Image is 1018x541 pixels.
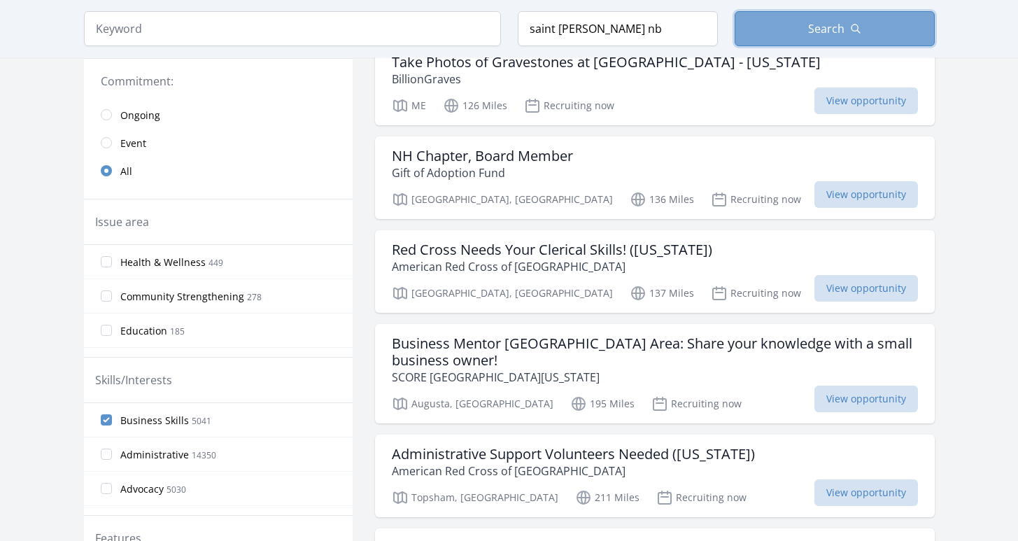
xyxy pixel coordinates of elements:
p: American Red Cross of [GEOGRAPHIC_DATA] [392,258,712,275]
span: 185 [170,325,185,337]
span: Health & Wellness [120,255,206,269]
span: View opportunity [814,479,918,506]
p: SCORE [GEOGRAPHIC_DATA][US_STATE] [392,369,918,386]
h3: Administrative Support Volunteers Needed ([US_STATE]) [392,446,755,463]
input: Advocacy 5030 [101,483,112,494]
span: View opportunity [814,386,918,412]
legend: Skills/Interests [95,372,172,388]
p: Recruiting now [711,191,801,208]
p: Topsham, [GEOGRAPHIC_DATA] [392,489,558,506]
input: Administrative 14350 [101,449,112,460]
p: 211 Miles [575,489,639,506]
input: Business Skills 5041 [101,414,112,426]
p: Recruiting now [656,489,747,506]
a: Red Cross Needs Your Clerical Skills! ([US_STATE]) American Red Cross of [GEOGRAPHIC_DATA] [GEOGR... [375,230,935,313]
p: Recruiting now [524,97,614,114]
p: 136 Miles [630,191,694,208]
h3: Business Mentor [GEOGRAPHIC_DATA] Area: Share your knowledge with a small business owner! [392,335,918,369]
input: Community Strengthening 278 [101,290,112,302]
p: Recruiting now [651,395,742,412]
h3: Red Cross Needs Your Clerical Skills! ([US_STATE]) [392,241,712,258]
a: NH Chapter, Board Member Gift of Adoption Fund [GEOGRAPHIC_DATA], [GEOGRAPHIC_DATA] 136 Miles Rec... [375,136,935,219]
span: Administrative [120,448,189,462]
a: Event [84,129,353,157]
h3: NH Chapter, Board Member [392,148,573,164]
legend: Issue area [95,213,149,230]
p: Gift of Adoption Fund [392,164,573,181]
a: Business Mentor [GEOGRAPHIC_DATA] Area: Share your knowledge with a small business owner! SCORE [... [375,324,935,423]
p: 137 Miles [630,285,694,302]
p: [GEOGRAPHIC_DATA], [GEOGRAPHIC_DATA] [392,285,613,302]
span: 5030 [167,484,186,496]
input: Health & Wellness 449 [101,256,112,267]
span: 278 [247,291,262,303]
a: All [84,157,353,185]
p: Augusta, [GEOGRAPHIC_DATA] [392,395,553,412]
span: Ongoing [120,108,160,122]
p: Recruiting now [711,285,801,302]
span: Event [120,136,146,150]
button: Search [735,11,935,46]
p: 195 Miles [570,395,635,412]
h3: Take Photos of Gravestones at [GEOGRAPHIC_DATA] - [US_STATE] [392,54,821,71]
p: BillionGraves [392,71,821,87]
span: View opportunity [814,87,918,114]
span: Community Strengthening [120,290,244,304]
p: ME [392,97,426,114]
input: Keyword [84,11,501,46]
p: [GEOGRAPHIC_DATA], [GEOGRAPHIC_DATA] [392,191,613,208]
input: Location [518,11,718,46]
span: 449 [208,257,223,269]
span: All [120,164,132,178]
legend: Commitment: [101,73,336,90]
span: 5041 [192,415,211,427]
p: American Red Cross of [GEOGRAPHIC_DATA] [392,463,755,479]
span: View opportunity [814,275,918,302]
a: Take Photos of Gravestones at [GEOGRAPHIC_DATA] - [US_STATE] BillionGraves ME 126 Miles Recruitin... [375,43,935,125]
span: Business Skills [120,414,189,428]
p: 126 Miles [443,97,507,114]
span: Search [808,20,844,37]
span: Advocacy [120,482,164,496]
input: Education 185 [101,325,112,336]
span: 14350 [192,449,216,461]
span: View opportunity [814,181,918,208]
span: Education [120,324,167,338]
a: Administrative Support Volunteers Needed ([US_STATE]) American Red Cross of [GEOGRAPHIC_DATA] Top... [375,435,935,517]
a: Ongoing [84,101,353,129]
